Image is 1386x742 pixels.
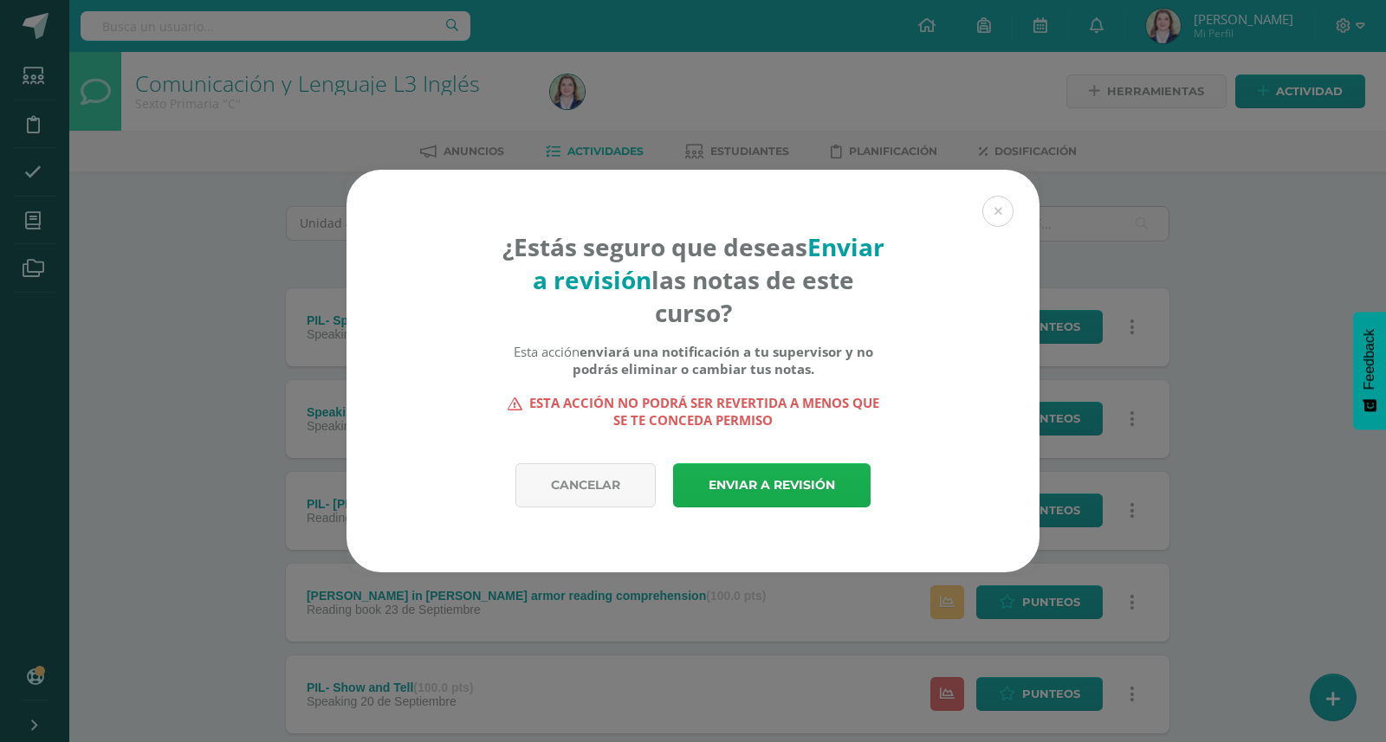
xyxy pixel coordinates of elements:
[515,463,656,507] a: Cancelar
[533,230,884,296] strong: Enviar a revisión
[982,196,1014,227] button: Close (Esc)
[1353,312,1386,429] button: Feedback - Mostrar encuesta
[673,463,871,507] a: Enviar a revisión
[1362,329,1377,390] span: Feedback
[502,394,885,429] strong: Esta acción no podrá ser revertida a menos que se te conceda permiso
[502,230,885,329] h4: ¿Estás seguro que deseas las notas de este curso?
[573,343,873,377] b: enviará una notificación a tu supervisor y no podrás eliminar o cambiar tus notas.
[502,343,885,377] div: Esta acción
